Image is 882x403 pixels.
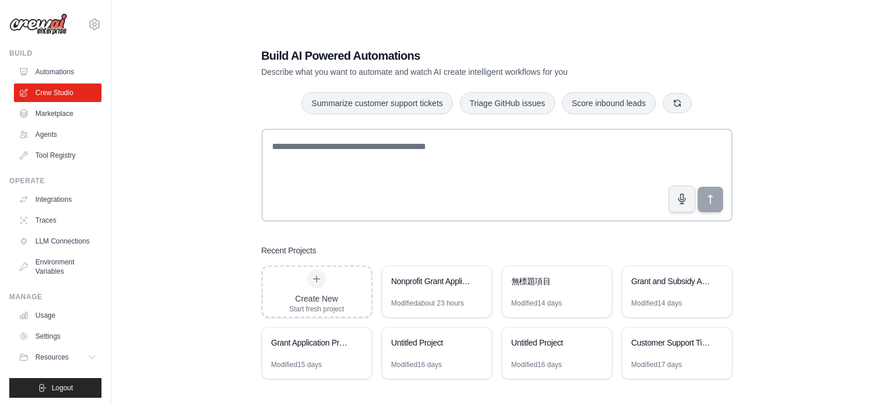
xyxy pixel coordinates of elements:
div: Build [9,49,101,58]
div: Manage [9,292,101,302]
h1: Build AI Powered Automations [262,48,651,64]
div: Operate [9,176,101,186]
div: Modified 14 days [511,299,562,308]
iframe: Chat Widget [824,347,882,403]
div: Modified 17 days [631,360,682,369]
a: Crew Studio [14,83,101,102]
a: Settings [14,327,101,346]
button: Summarize customer support tickets [302,92,452,114]
div: Modified 16 days [511,360,562,369]
button: Triage GitHub issues [460,92,555,114]
a: Integrations [14,190,101,209]
p: Describe what you want to automate and watch AI create intelligent workflows for you [262,66,651,78]
a: Environment Variables [14,253,101,281]
a: LLM Connections [14,232,101,250]
div: 無標題項目 [511,275,591,287]
a: Automations [14,63,101,81]
button: Resources [14,348,101,366]
div: Untitled Project [391,337,471,348]
div: Modified 15 days [271,360,322,369]
div: Modified 14 days [631,299,682,308]
div: Nonprofit Grant Application Assistant [391,275,471,287]
div: Modified about 23 hours [391,299,464,308]
a: Usage [14,306,101,325]
div: Untitled Project [511,337,591,348]
button: Logout [9,378,101,398]
div: Modified 16 days [391,360,442,369]
h3: Recent Projects [262,245,317,256]
div: Start fresh project [289,304,344,314]
a: Tool Registry [14,146,101,165]
div: Grant and Subsidy Application Management System [631,275,711,287]
a: Agents [14,125,101,144]
div: Grant Application Process Automation [271,337,351,348]
button: Click to speak your automation idea [669,186,695,212]
button: Get new suggestions [663,93,692,113]
img: Logo [9,13,67,35]
div: Create New [289,293,344,304]
span: Resources [35,353,68,362]
button: Score inbound leads [562,92,656,114]
a: Traces [14,211,101,230]
div: Customer Support Ticket Automation [631,337,711,348]
span: Logout [52,383,73,393]
a: Marketplace [14,104,101,123]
